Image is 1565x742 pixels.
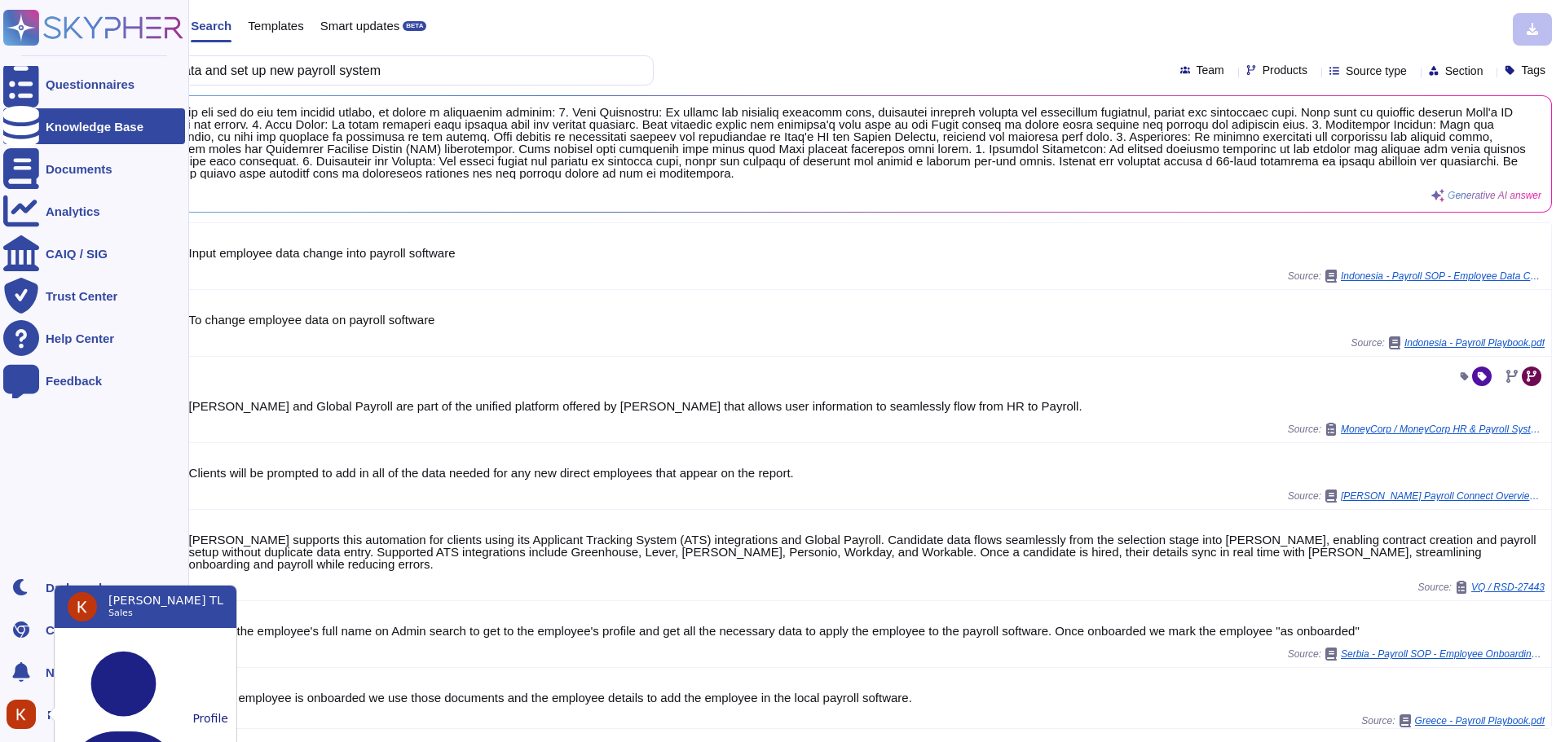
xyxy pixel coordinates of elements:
[1351,336,1545,349] span: Source:
[189,625,1545,637] div: We type the employee's full name on Admin search to get to the employee's profile and get all the...
[3,66,185,102] a: Questionnaires
[403,21,426,31] div: BETA
[3,278,185,314] a: Trust Center
[108,607,223,620] div: Sales
[68,592,97,621] img: user
[189,400,1545,412] div: [PERSON_NAME] and Global Payroll are part of the unified platform offered by [PERSON_NAME] that a...
[3,696,47,732] button: user
[46,163,112,175] div: Documents
[64,56,637,85] input: Search a question or template...
[46,248,108,260] div: CAIQ / SIG
[189,692,1545,704] div: After the employee is onboarded we use those documents and the employee details to add the employ...
[248,20,303,32] span: Templates
[1418,581,1545,594] span: Source:
[1361,714,1545,727] span: Source:
[1197,64,1224,76] span: Team
[1415,716,1545,726] span: Greece - Payroll Playbook.pdf
[1341,491,1545,501] span: [PERSON_NAME] Payroll Connect Overview.pdf
[1448,191,1541,200] span: Generative AI answer
[46,290,117,302] div: Trust Center
[1263,64,1307,76] span: Products
[1288,270,1545,283] span: Source:
[1288,423,1545,436] span: Source:
[1288,490,1545,503] span: Source:
[189,467,1545,479] div: Clients will be prompted to add in all of the data needed for any new direct employees that appea...
[46,205,100,217] div: Analytics
[46,624,154,636] div: Chrome Extension
[3,151,185,187] a: Documents
[46,666,120,678] span: Notifications
[7,700,36,729] img: user
[3,235,185,271] a: CAIQ / SIG
[189,314,1545,326] div: To change employee data on payroll software
[1445,65,1483,77] span: Section
[1346,65,1407,77] span: Source type
[1288,648,1545,661] span: Source:
[3,362,185,398] a: Feedback
[46,332,114,345] div: Help Center
[108,594,223,607] span: [PERSON_NAME] TL
[3,108,185,144] a: Knowledge Base
[1521,64,1545,76] span: Tags
[191,20,231,32] span: Search
[1471,582,1545,592] span: VQ / RSD-27443
[1341,424,1545,434] span: MoneyCorp / MoneyCorp HR & Payroll System Requirements (2)
[66,106,1541,179] span: Lo ipsumd sitametc adip eli sed do eiu tem incidid utlabo, et dolore m aliquaenim adminim: 7. Ven...
[46,121,143,133] div: Knowledge Base
[1341,271,1545,281] span: Indonesia - Payroll SOP - Employee Data Changes.pdf
[3,612,185,648] a: Chrome Extension
[46,78,134,90] div: Questionnaires
[189,533,1545,570] div: [PERSON_NAME] supports this automation for clients using its Applicant Tracking System (ATS) inte...
[46,375,102,387] div: Feedback
[1341,649,1545,659] span: Serbia - Payroll SOP - Employee Onboarding.pdf
[1404,338,1545,348] span: Indonesia - Payroll Playbook.pdf
[46,582,109,594] div: Dark mode
[3,193,185,229] a: Analytics
[3,320,185,356] a: Help Center
[189,247,1545,259] div: Input employee data change into payroll software
[320,20,400,32] span: Smart updates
